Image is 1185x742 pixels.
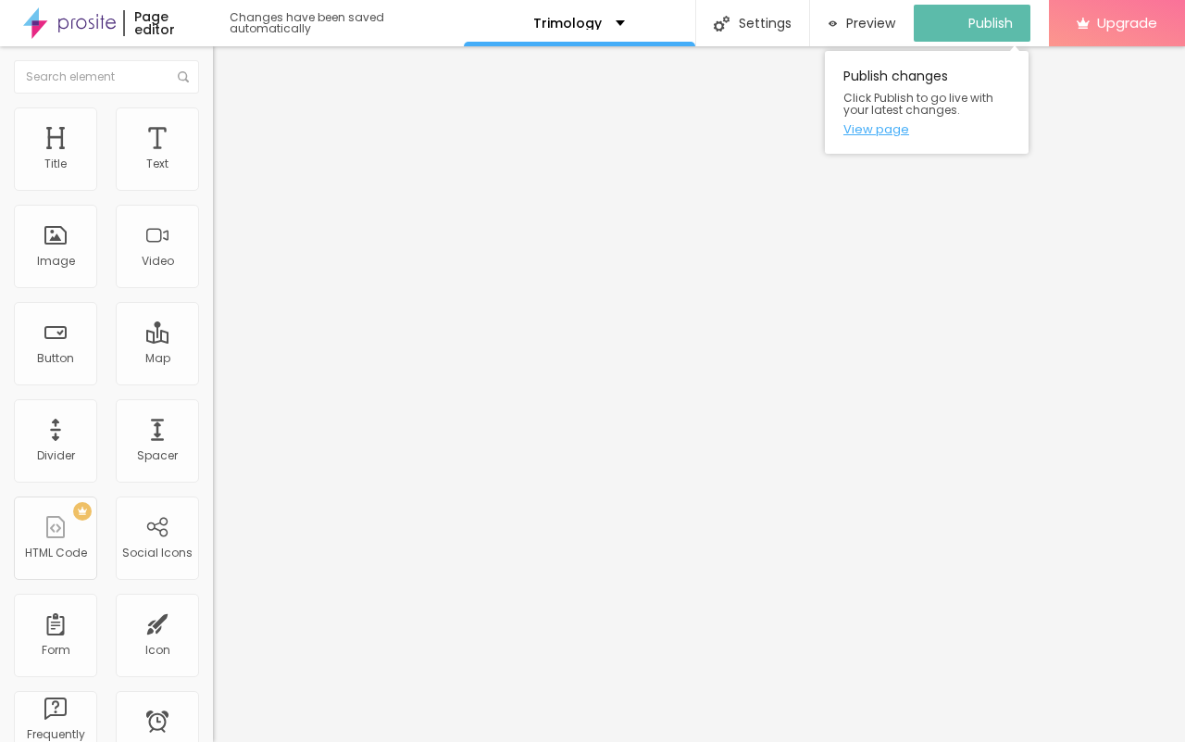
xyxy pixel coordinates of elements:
span: Preview [846,16,895,31]
a: View page [843,123,1010,135]
img: view-1.svg [829,16,838,31]
div: Button [37,352,74,365]
div: HTML Code [25,547,87,560]
button: Preview [810,5,915,42]
p: Trimology [533,17,602,30]
div: Spacer [137,449,178,462]
div: Page editor [123,10,211,36]
div: Divider [37,449,75,462]
div: Video [142,255,174,268]
span: Upgrade [1097,15,1157,31]
input: Search element [14,60,199,94]
button: Publish [914,5,1030,42]
div: Title [44,157,67,170]
div: Icon [145,644,170,657]
span: Publish [968,16,1013,31]
iframe: Editor [213,46,1185,742]
div: Changes have been saved automatically [230,12,464,34]
img: Icone [714,16,730,31]
div: Text [146,157,168,170]
div: Map [145,352,170,365]
div: Publish changes [825,51,1029,154]
div: Image [37,255,75,268]
img: Icone [178,71,189,82]
div: Form [42,644,70,657]
div: Social Icons [122,547,193,560]
span: Click Publish to go live with your latest changes. [843,92,1010,116]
